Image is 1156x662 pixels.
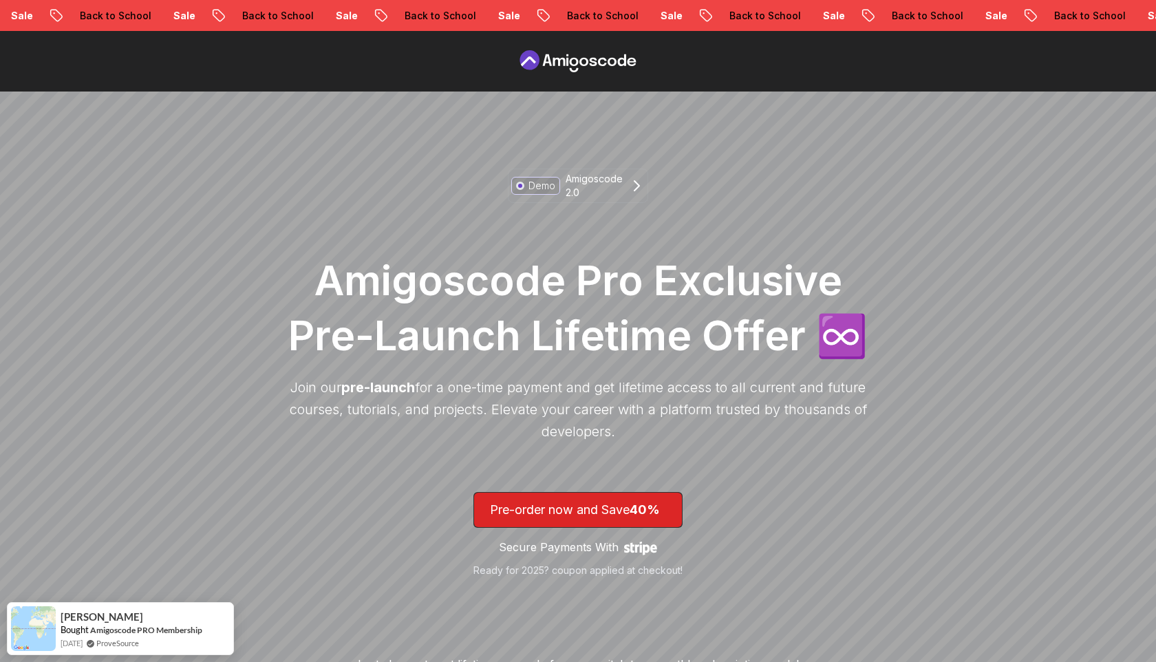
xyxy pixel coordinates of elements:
[528,179,555,193] p: Demo
[630,502,660,517] span: 40%
[490,500,666,520] p: Pre-order now and Save
[566,172,623,200] p: Amigoscode 2.0
[282,376,874,442] p: Join our for a one-time payment and get lifetime access to all current and future courses, tutori...
[1036,9,1130,23] p: Back to School
[805,9,849,23] p: Sale
[967,9,1011,23] p: Sale
[473,492,683,577] a: lifetime-access
[156,9,200,23] p: Sale
[341,379,415,396] span: pre-launch
[499,539,619,555] p: Secure Payments With
[62,9,156,23] p: Back to School
[711,9,805,23] p: Back to School
[318,9,362,23] p: Sale
[61,611,143,623] span: [PERSON_NAME]
[61,637,83,649] span: [DATE]
[480,9,524,23] p: Sale
[516,50,640,72] a: Pre Order page
[11,606,56,651] img: provesource social proof notification image
[643,9,687,23] p: Sale
[508,169,648,203] a: DemoAmigoscode 2.0
[473,564,683,577] p: Ready for 2025? coupon applied at checkout!
[90,625,202,635] a: Amigoscode PRO Membership
[61,624,89,635] span: Bought
[282,253,874,363] h1: Amigoscode Pro Exclusive Pre-Launch Lifetime Offer ♾️
[224,9,318,23] p: Back to School
[387,9,480,23] p: Back to School
[874,9,967,23] p: Back to School
[549,9,643,23] p: Back to School
[96,637,139,649] a: ProveSource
